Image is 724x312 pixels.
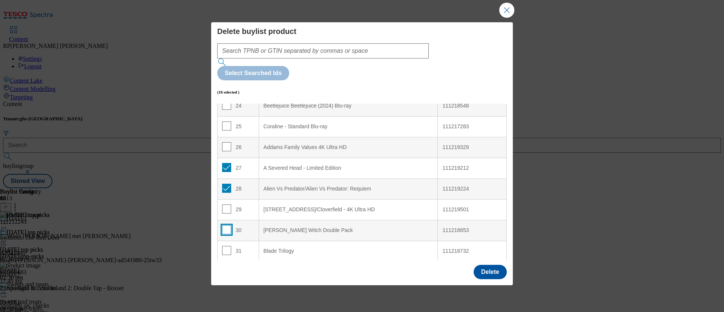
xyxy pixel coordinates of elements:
button: Close Modal [499,3,514,18]
div: 111218732 [442,248,502,255]
div: Modal [211,22,513,285]
div: 30 [222,225,254,236]
div: 29 [222,204,254,215]
button: Select Searched Ids [217,66,289,80]
div: Beetlejuice Beetlejuice (2024) Blu-ray [264,103,433,109]
div: 31 [222,246,254,257]
div: 27 [222,163,254,174]
h6: (18 selected ) [217,90,239,94]
div: 111219224 [442,186,502,192]
div: Coraline - Standard Blu-ray [264,123,433,130]
div: 25 [222,121,254,132]
div: Alien Vs Predator/Alien Vs Predator: Requiem [264,186,433,192]
div: 26 [222,142,254,153]
div: Blade Trilogy [264,248,433,255]
div: 111219329 [442,144,502,151]
div: 111219501 [442,206,502,213]
div: 111217283 [442,123,502,130]
input: Search TPNB or GTIN separated by commas or space [217,43,429,58]
div: [STREET_ADDRESS]/Cloverfield - 4K Ultra HD [264,206,433,213]
div: 28 [222,184,254,195]
div: 24 [222,101,254,112]
div: [PERSON_NAME] Witch Double Pack [264,227,433,234]
div: 111218853 [442,227,502,234]
div: A Severed Head - Limited Edition [264,165,433,172]
h4: Delete buylist product [217,27,507,36]
div: Addams Family Values 4K Ultra HD [264,144,433,151]
button: Delete [474,265,507,279]
div: 111218548 [442,103,502,109]
div: 111219212 [442,165,502,172]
